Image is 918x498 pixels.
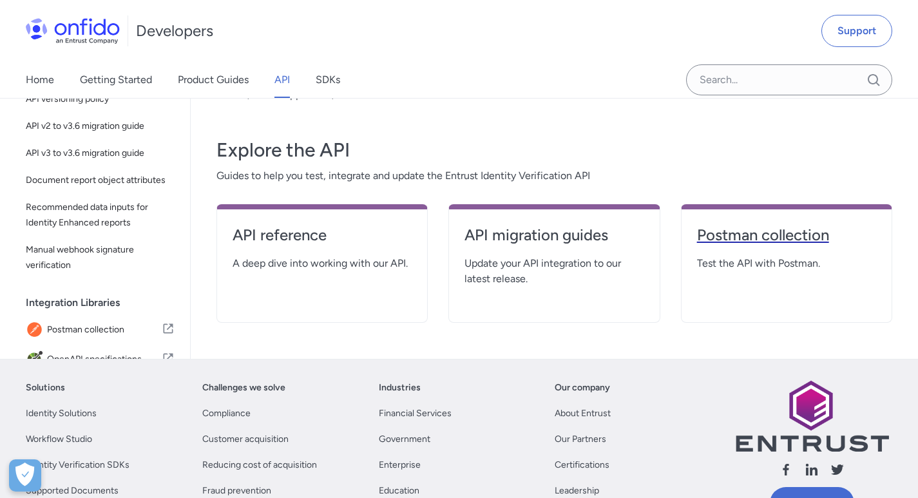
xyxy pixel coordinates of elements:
[9,459,41,492] button: Open Preferences
[697,225,876,256] a: Postman collection
[21,195,180,236] a: Recommended data inputs for Identity Enhanced reports
[216,137,892,163] h3: Explore the API
[202,406,251,421] a: Compliance
[274,62,290,98] a: API
[778,462,794,477] svg: Follow us facebook
[379,432,430,447] a: Government
[178,62,249,98] a: Product Guides
[464,256,644,287] span: Update your API integration to our latest release.
[21,345,180,374] a: IconOpenAPI specificationsOpenAPI specifications
[26,146,175,161] span: API v3 to v3.6 migration guide
[26,62,54,98] a: Home
[26,173,175,188] span: Document report object attributes
[26,406,97,421] a: Identity Solutions
[26,380,65,396] a: Solutions
[21,86,180,112] a: API versioning policy
[697,256,876,271] span: Test the API with Postman.
[26,18,120,44] img: Onfido Logo
[379,406,452,421] a: Financial Services
[821,15,892,47] a: Support
[26,290,185,316] div: Integration Libraries
[233,256,412,271] span: A deep dive into working with our API.
[697,225,876,245] h4: Postman collection
[21,168,180,193] a: Document report object attributes
[464,225,644,245] h4: API migration guides
[686,64,892,95] input: Onfido search input field
[555,380,610,396] a: Our company
[21,316,180,344] a: IconPostman collectionPostman collection
[216,168,892,184] span: Guides to help you test, integrate and update the Entrust Identity Verification API
[202,380,285,396] a: Challenges we solve
[734,380,889,452] img: Entrust logo
[26,119,175,134] span: API v2 to v3.6 migration guide
[9,459,41,492] div: Cookie Preferences
[804,462,819,482] a: Follow us linkedin
[830,462,845,477] svg: Follow us X (Twitter)
[26,242,175,273] span: Manual webhook signature verification
[80,62,152,98] a: Getting Started
[26,321,47,339] img: IconPostman collection
[136,21,213,41] h1: Developers
[233,225,412,256] a: API reference
[21,113,180,139] a: API v2 to v3.6 migration guide
[379,380,421,396] a: Industries
[555,406,611,421] a: About Entrust
[316,62,340,98] a: SDKs
[21,237,180,278] a: Manual webhook signature verification
[26,91,175,107] span: API versioning policy
[233,225,412,245] h4: API reference
[464,225,644,256] a: API migration guides
[21,140,180,166] a: API v3 to v3.6 migration guide
[26,200,175,231] span: Recommended data inputs for Identity Enhanced reports
[47,350,162,369] span: OpenAPI specifications
[26,350,47,369] img: IconOpenAPI specifications
[778,462,794,482] a: Follow us facebook
[202,457,317,473] a: Reducing cost of acquisition
[830,462,845,482] a: Follow us X (Twitter)
[26,457,129,473] a: Identity Verification SDKs
[202,432,289,447] a: Customer acquisition
[26,432,92,447] a: Workflow Studio
[47,321,162,339] span: Postman collection
[379,457,421,473] a: Enterprise
[555,457,609,473] a: Certifications
[555,432,606,447] a: Our Partners
[804,462,819,477] svg: Follow us linkedin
